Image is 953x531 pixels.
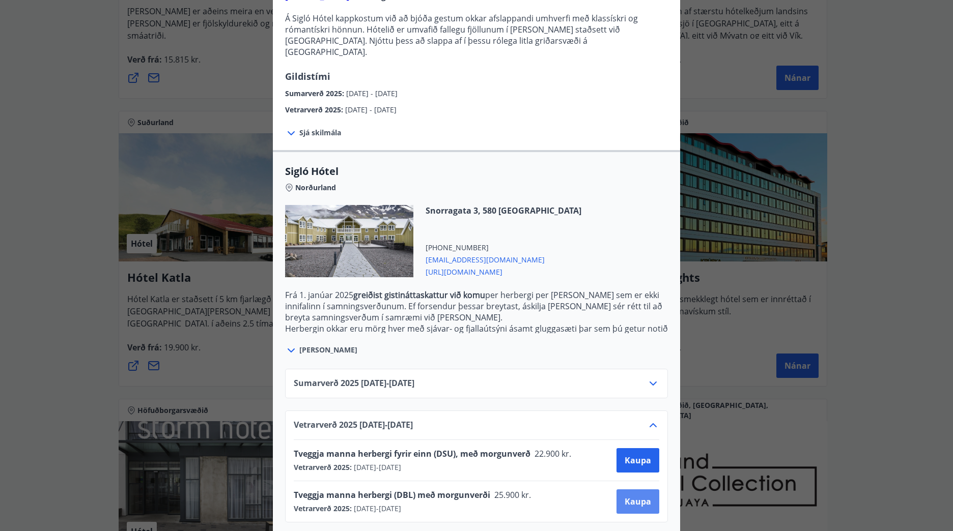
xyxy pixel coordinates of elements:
span: Sigló Hótel [285,164,668,179]
span: [DATE] - [DATE] [345,105,397,114]
span: [URL][DOMAIN_NAME] [426,265,581,277]
span: Snorragata 3, 580 [GEOGRAPHIC_DATA] [426,205,581,216]
span: [DATE] - [DATE] [346,88,398,98]
p: Frá 1. janúar 2025 per herbergi per [PERSON_NAME] sem er ekki innifalinn í samningsverðunum. Ef f... [285,289,668,323]
p: Á Sigló Hótel kappkostum við að bjóða gestum okkar afslappandi umhverfi með klassískri og rómantí... [285,13,668,57]
strong: greiðist gistináttaskattur við komu [353,289,485,301]
span: [PHONE_NUMBER] [426,243,581,253]
span: Vetrarverð 2025 : [285,105,345,114]
span: [PERSON_NAME] [299,345,357,355]
p: Herbergin okkar eru mörg hver með sjávar- og fjallaútsýni ásamt gluggasæti þar sem þú getur notið... [285,323,668,357]
span: Sumarverð 2025 [DATE] - [DATE] [294,377,414,390]
span: Gildistími [285,70,330,82]
span: [EMAIL_ADDRESS][DOMAIN_NAME] [426,253,581,265]
span: Norðurland [295,183,336,193]
span: Sjá skilmála [299,128,341,138]
span: Sumarverð 2025 : [285,88,346,98]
